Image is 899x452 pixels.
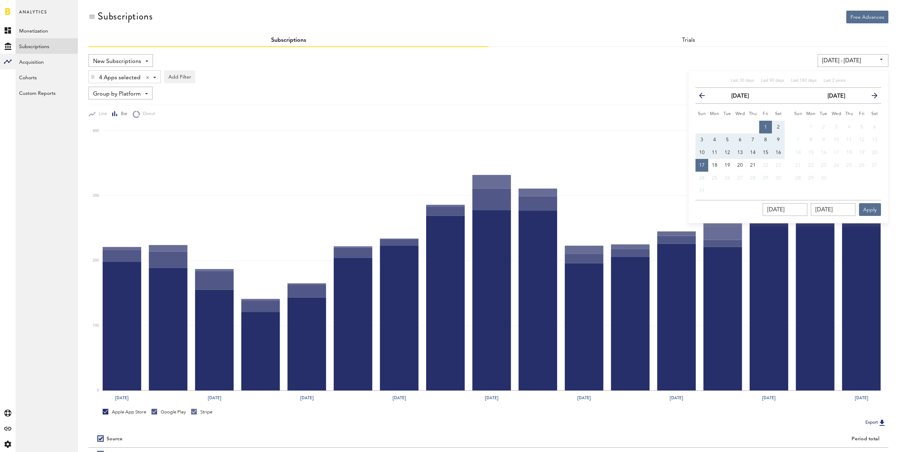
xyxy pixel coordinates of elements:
[772,133,785,146] button: 9
[821,176,826,181] span: 30
[721,159,734,172] button: 19
[734,159,746,172] button: 20
[797,137,800,142] span: 7
[735,112,745,116] small: Wednesday
[93,324,99,327] text: 100
[16,85,78,101] a: Custom Reports
[746,172,759,184] button: 28
[775,163,781,168] span: 23
[93,88,141,100] span: Group by Platform
[300,395,314,401] text: [DATE]
[734,133,746,146] button: 6
[860,125,863,130] span: 5
[19,8,47,23] span: Analytics
[98,11,153,22] div: Subscriptions
[725,150,730,155] span: 12
[855,395,869,401] text: [DATE]
[868,121,881,133] button: 6
[804,121,817,133] button: 1
[708,133,721,146] button: 4
[16,23,78,38] a: Monetization
[710,112,720,116] small: Monday
[118,111,127,117] span: Bar
[834,163,839,168] span: 24
[843,121,855,133] button: 4
[712,163,717,168] span: 18
[750,163,756,168] span: 21
[772,146,785,159] button: 16
[763,203,807,216] input: __/__/____
[775,112,782,116] small: Saturday
[868,146,881,159] button: 20
[817,146,830,159] button: 16
[497,436,880,442] div: Period total
[670,395,683,401] text: [DATE]
[721,146,734,159] button: 12
[89,71,97,83] div: Delete
[775,150,781,155] span: 16
[759,159,772,172] button: 22
[835,125,838,130] span: 3
[777,137,780,142] span: 9
[107,436,122,442] div: Source
[834,150,839,155] span: 17
[843,133,855,146] button: 11
[746,146,759,159] button: 14
[737,150,743,155] span: 13
[859,150,865,155] span: 19
[808,150,814,155] span: 15
[271,38,306,43] a: Subscriptions
[759,121,772,133] button: 1
[734,146,746,159] button: 13
[855,121,868,133] button: 5
[872,150,877,155] span: 20
[804,159,817,172] button: 22
[763,112,768,116] small: Friday
[830,146,843,159] button: 17
[795,176,801,181] span: 28
[821,150,826,155] span: 16
[93,129,99,133] text: 400
[868,159,881,172] button: 27
[762,395,776,401] text: [DATE]
[151,409,186,415] div: Google Play
[751,137,754,142] span: 7
[817,121,830,133] button: 2
[808,176,814,181] span: 29
[695,184,708,197] button: 31
[97,389,99,393] text: 0
[817,159,830,172] button: 23
[721,172,734,184] button: 26
[103,409,146,415] div: Apple App Store
[846,137,852,142] span: 11
[855,159,868,172] button: 26
[777,125,780,130] span: 2
[164,70,195,83] button: Add Filter
[806,112,816,116] small: Monday
[16,69,78,85] a: Cohorts
[746,133,759,146] button: 7
[772,172,785,184] button: 30
[822,137,825,142] span: 9
[763,150,768,155] span: 15
[725,176,730,181] span: 26
[695,159,708,172] button: 17
[846,150,852,155] span: 18
[804,172,817,184] button: 29
[52,5,77,11] span: Support
[843,146,855,159] button: 18
[772,121,785,133] button: 2
[708,146,721,159] button: 11
[698,112,706,116] small: Sunday
[16,38,78,54] a: Subscriptions
[146,76,149,79] div: Clear
[699,150,705,155] span: 10
[96,111,107,117] span: Line
[808,163,814,168] span: 22
[795,150,801,155] span: 14
[739,137,741,142] span: 6
[761,79,784,83] span: Last 90 days
[878,418,886,427] img: Export
[712,150,717,155] span: 11
[822,125,825,130] span: 2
